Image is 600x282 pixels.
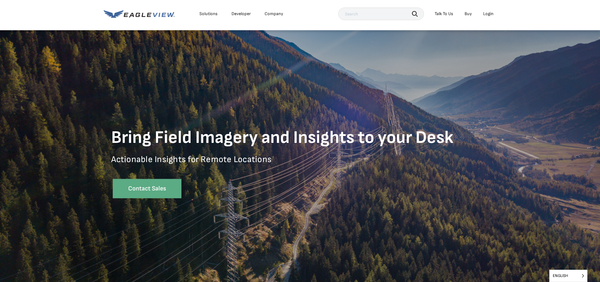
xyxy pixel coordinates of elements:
aside: Language selected: English [549,270,587,282]
div: Solutions [199,11,218,17]
span: English [550,270,587,282]
div: Login [483,11,494,17]
h1: Bring Field Imagery and Insights to your Desk [111,127,489,149]
input: Search [338,8,424,20]
div: Company [265,11,283,17]
p: Actionable Insights for Remote Locations [111,154,489,174]
div: Talk To Us [435,11,453,17]
a: Developer [231,11,251,17]
a: Contact Sales [113,179,181,198]
a: Buy [465,11,472,17]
